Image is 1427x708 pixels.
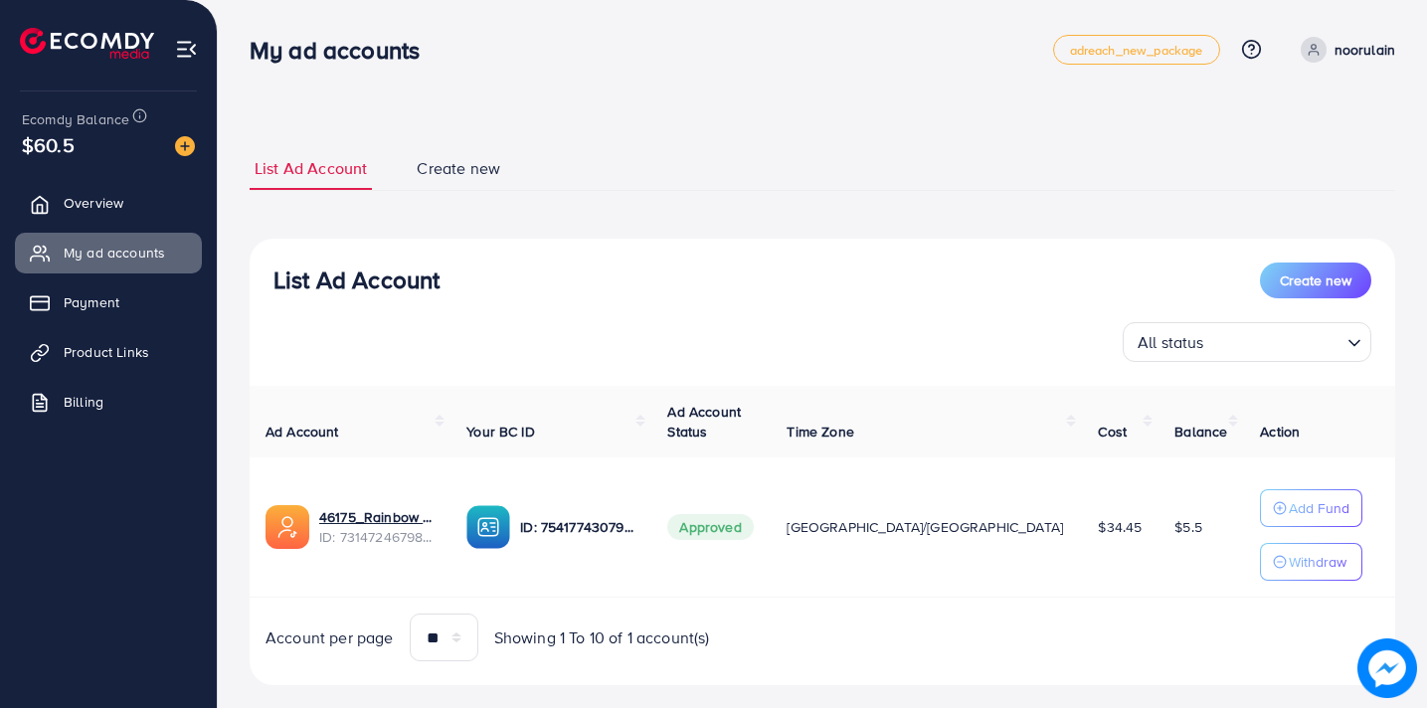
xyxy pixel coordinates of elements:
[1289,496,1349,520] p: Add Fund
[1123,322,1371,362] div: Search for option
[1174,517,1202,537] span: $5.5
[64,243,165,263] span: My ad accounts
[417,157,500,180] span: Create new
[787,517,1063,537] span: [GEOGRAPHIC_DATA]/[GEOGRAPHIC_DATA]
[255,157,367,180] span: List Ad Account
[250,36,436,65] h3: My ad accounts
[667,514,753,540] span: Approved
[1260,422,1300,442] span: Action
[64,292,119,312] span: Payment
[1053,35,1220,65] a: adreach_new_package
[266,505,309,549] img: ic-ads-acc.e4c84228.svg
[64,392,103,412] span: Billing
[667,402,741,442] span: Ad Account Status
[1174,422,1227,442] span: Balance
[520,515,635,539] p: ID: 7541774307903438866
[15,382,202,422] a: Billing
[175,38,198,61] img: menu
[1098,517,1142,537] span: $34.45
[22,130,75,159] span: $60.5
[273,265,440,294] h3: List Ad Account
[15,233,202,272] a: My ad accounts
[266,626,394,649] span: Account per page
[1293,37,1395,63] a: noorulain
[64,342,149,362] span: Product Links
[466,505,510,549] img: ic-ba-acc.ded83a64.svg
[1280,270,1351,290] span: Create new
[1335,38,1395,62] p: noorulain
[319,507,435,527] a: 46175_Rainbow Mart_1703092077019
[1134,328,1208,357] span: All status
[15,183,202,223] a: Overview
[1260,489,1362,527] button: Add Fund
[15,332,202,372] a: Product Links
[1070,44,1203,57] span: adreach_new_package
[1289,550,1346,574] p: Withdraw
[64,193,123,213] span: Overview
[1098,422,1127,442] span: Cost
[1260,543,1362,581] button: Withdraw
[319,507,435,548] div: <span class='underline'>46175_Rainbow Mart_1703092077019</span></br>7314724679808335874
[1260,263,1371,298] button: Create new
[22,109,129,129] span: Ecomdy Balance
[175,136,195,156] img: image
[319,527,435,547] span: ID: 7314724679808335874
[494,626,710,649] span: Showing 1 To 10 of 1 account(s)
[1210,324,1339,357] input: Search for option
[466,422,535,442] span: Your BC ID
[266,422,339,442] span: Ad Account
[15,282,202,322] a: Payment
[1357,638,1417,698] img: image
[787,422,853,442] span: Time Zone
[20,28,154,59] img: logo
